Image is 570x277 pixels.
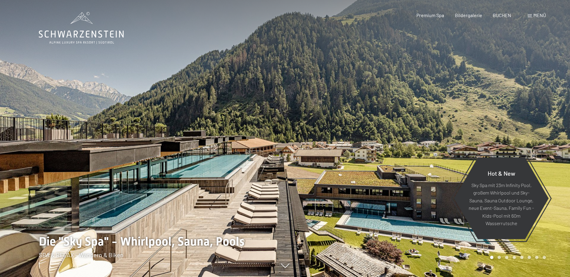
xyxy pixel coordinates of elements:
div: Carousel Page 7 [535,256,538,259]
p: Sky Spa mit 23m Infinity Pool, großem Whirlpool und Sky-Sauna, Sauna Outdoor Lounge, neue Event-S... [469,181,534,227]
a: Premium Spa [416,12,444,18]
div: Carousel Page 6 [528,256,531,259]
a: BUCHEN [493,12,511,18]
div: Carousel Page 1 (Current Slide) [490,256,493,259]
a: Hot & New Sky Spa mit 23m Infinity Pool, großem Whirlpool und Sky-Sauna, Sauna Outdoor Lounge, ne... [454,157,549,240]
span: Hot & New [488,169,515,177]
div: Carousel Page 5 [520,256,523,259]
div: Carousel Page 4 [513,256,516,259]
div: Carousel Page 8 [543,256,546,259]
a: Bildergalerie [455,12,482,18]
div: Carousel Page 3 [505,256,508,259]
div: Carousel Pagination [488,256,546,259]
div: Carousel Page 2 [498,256,501,259]
span: Menü [533,12,546,18]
